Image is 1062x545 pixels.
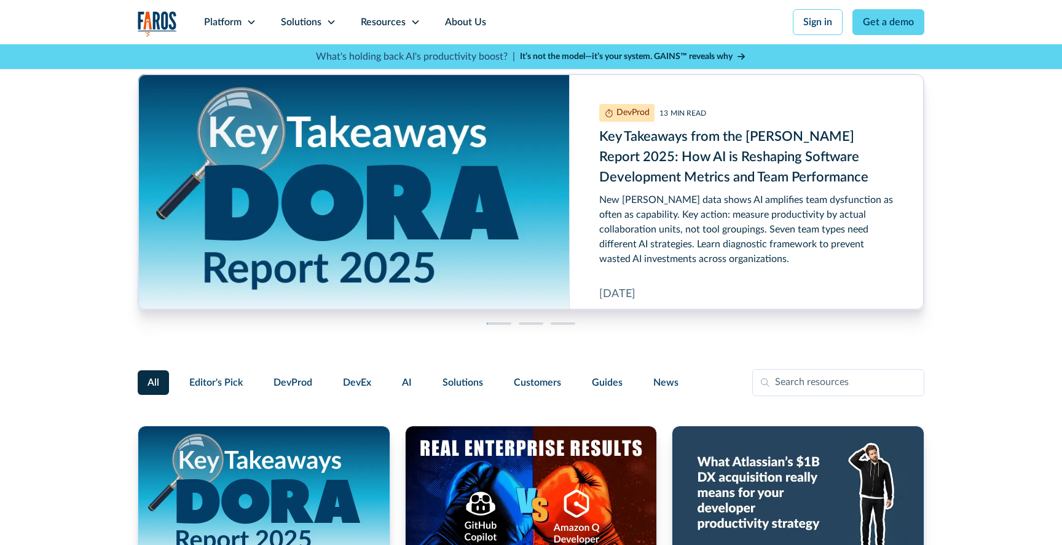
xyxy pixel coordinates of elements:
[138,74,924,309] a: Key Takeaways from the DORA Report 2025: How AI is Reshaping Software Development Metrics and Tea...
[189,375,243,390] span: Editor's Pick
[138,11,177,36] a: home
[520,50,746,63] a: It’s not the model—it’s your system. GAINS™ reveals why
[204,15,242,30] div: Platform
[316,49,515,64] p: What's holding back AI's productivity boost? |
[653,375,678,390] span: News
[343,375,371,390] span: DevEx
[138,74,924,309] div: cms-link
[273,375,312,390] span: DevProd
[442,375,483,390] span: Solutions
[520,52,733,61] strong: It’s not the model—it’s your system. GAINS™ reveals why
[514,375,561,390] span: Customers
[402,375,412,390] span: AI
[138,369,924,396] form: Filter Form
[281,15,321,30] div: Solutions
[852,9,924,35] a: Get a demo
[147,375,159,390] span: All
[361,15,406,30] div: Resources
[138,11,177,36] img: Logo of the analytics and reporting company Faros.
[752,369,924,396] input: Search resources
[592,375,623,390] span: Guides
[793,9,843,35] a: Sign in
